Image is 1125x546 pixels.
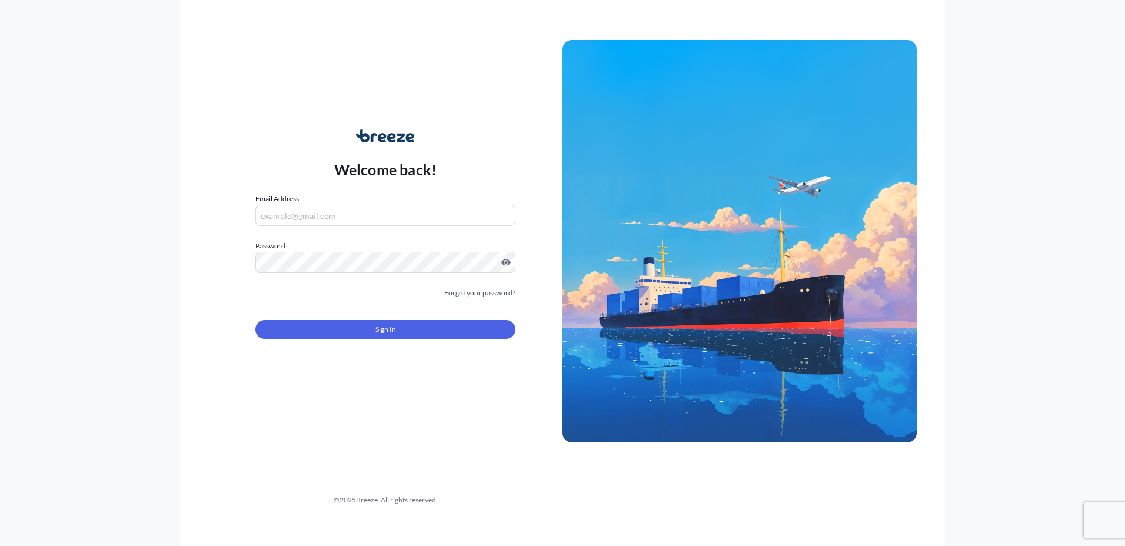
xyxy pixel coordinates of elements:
[255,205,515,226] input: example@gmail.com
[501,258,511,267] button: Show password
[255,320,515,339] button: Sign In
[444,287,515,299] a: Forgot your password?
[208,494,562,506] div: © 2025 Breeze. All rights reserved.
[562,40,917,442] img: Ship illustration
[334,160,437,179] p: Welcome back!
[255,193,299,205] label: Email Address
[255,240,515,252] label: Password
[375,324,396,335] span: Sign In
